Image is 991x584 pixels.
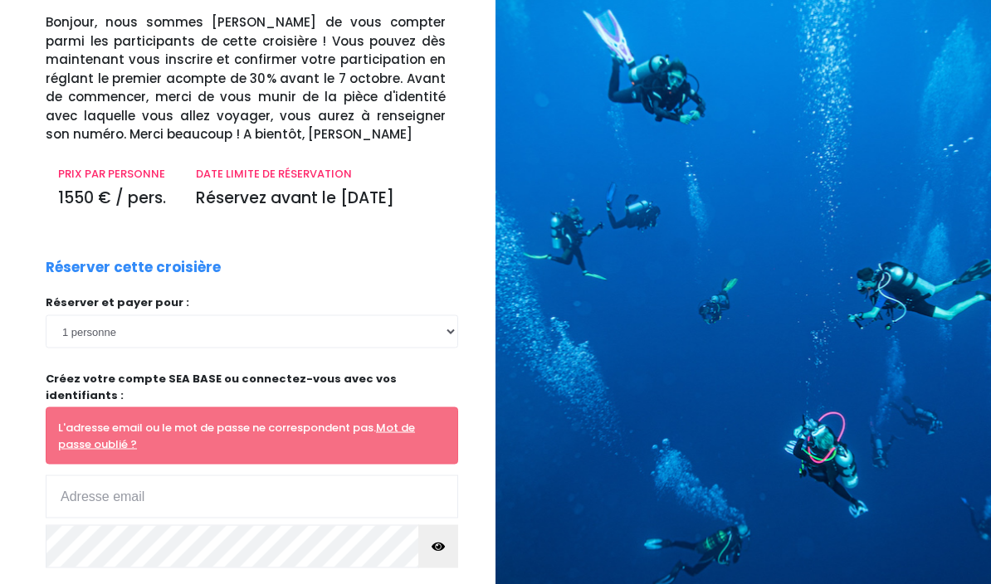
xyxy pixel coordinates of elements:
[46,257,221,279] p: Réserver cette croisière
[196,187,446,211] p: Réservez avant le [DATE]
[46,475,458,518] input: Adresse email
[46,371,458,403] p: Créez votre compte SEA BASE ou connectez-vous avec vos identifiants :
[46,407,458,465] div: L'adresse email ou le mot de passe ne correspondent pas.
[58,166,171,182] p: PRIX PAR PERSONNE
[196,166,446,182] p: DATE LIMITE DE RÉSERVATION
[46,13,483,144] p: Bonjour, nous sommes [PERSON_NAME] de vous compter parmi les participants de cette croisière ! Vo...
[58,420,415,452] a: Mot de passe oublié ?
[58,187,171,211] p: 1550 € / pers.
[46,294,458,311] p: Réserver et payer pour :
